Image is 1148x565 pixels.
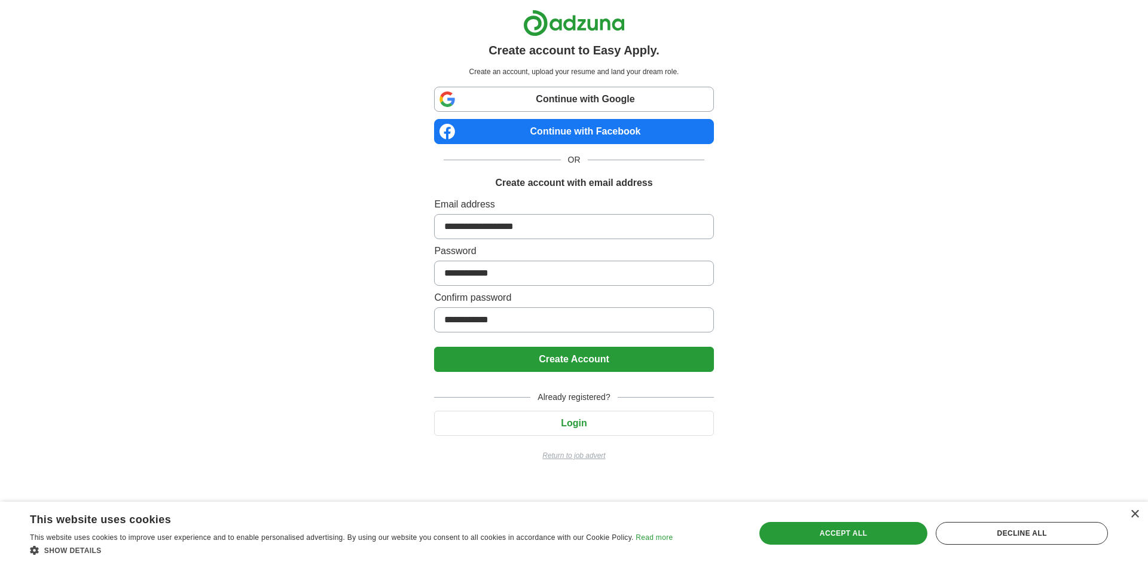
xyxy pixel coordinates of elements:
[436,66,711,77] p: Create an account, upload your resume and land your dream role.
[434,347,713,372] button: Create Account
[434,197,713,212] label: Email address
[759,522,928,545] div: Accept all
[636,533,673,542] a: Read more, opens a new window
[1130,510,1139,519] div: Close
[434,87,713,112] a: Continue with Google
[488,41,660,59] h1: Create account to Easy Apply.
[523,10,625,36] img: Adzuna logo
[30,533,634,542] span: This website uses cookies to improve user experience and to enable personalised advertising. By u...
[44,546,102,555] span: Show details
[530,391,617,404] span: Already registered?
[434,291,713,305] label: Confirm password
[434,411,713,436] button: Login
[936,522,1108,545] div: Decline all
[495,176,652,190] h1: Create account with email address
[434,450,713,461] a: Return to job advert
[434,119,713,144] a: Continue with Facebook
[30,509,643,527] div: This website uses cookies
[434,244,713,258] label: Password
[30,544,673,556] div: Show details
[561,154,588,166] span: OR
[434,418,713,428] a: Login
